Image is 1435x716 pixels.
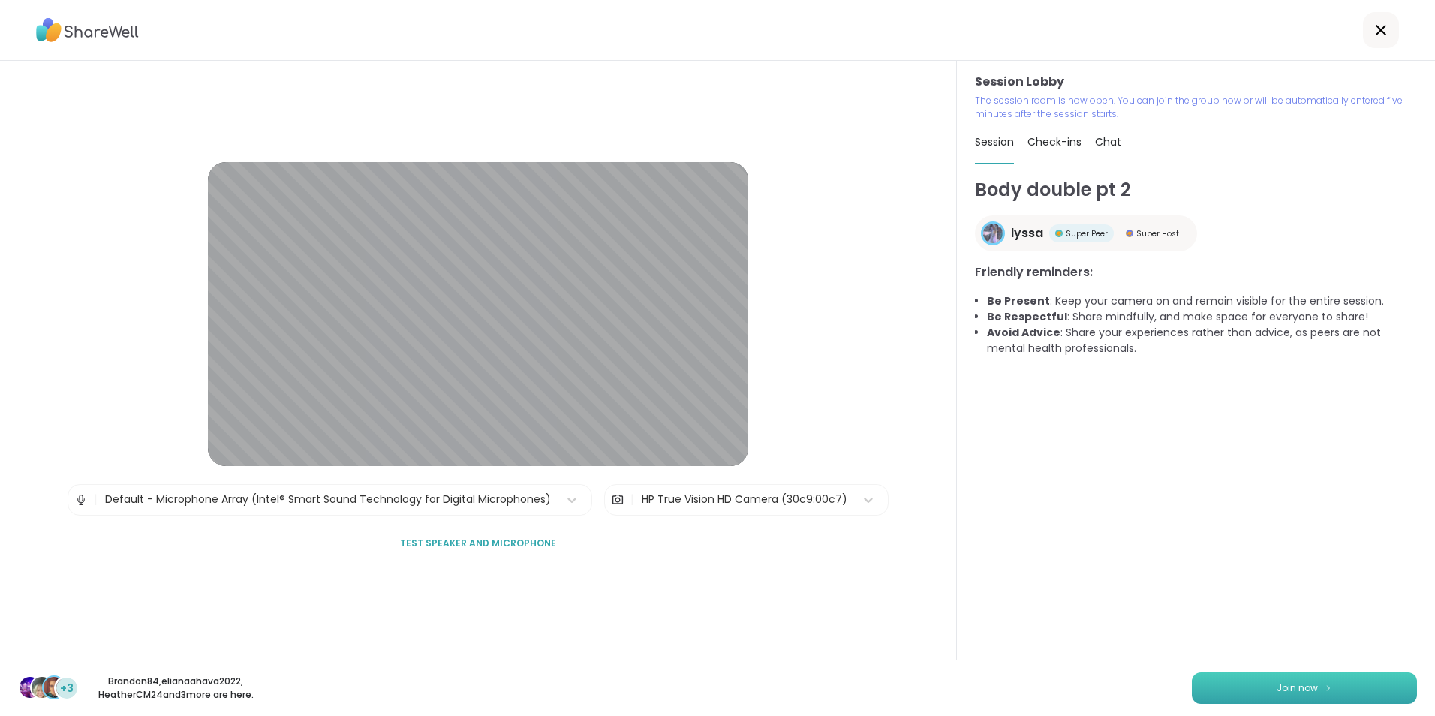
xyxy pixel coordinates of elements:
[975,94,1417,121] p: The session room is now open. You can join the group now or will be automatically entered five mi...
[975,134,1014,149] span: Session
[400,537,556,550] span: Test speaker and microphone
[1055,230,1063,237] img: Super Peer
[987,293,1417,309] li: : Keep your camera on and remain visible for the entire session.
[394,528,562,559] button: Test speaker and microphone
[1136,228,1179,239] span: Super Host
[20,677,41,698] img: Brandon84
[92,675,260,702] p: Brandon84 , elianaahava2022 , HeatherCM24 and 3 more are here.
[60,681,74,696] span: +3
[987,309,1417,325] li: : Share mindfully, and make space for everyone to share!
[987,309,1067,324] b: Be Respectful
[975,263,1417,281] h3: Friendly reminders:
[44,677,65,698] img: HeatherCM24
[642,492,847,507] div: HP True Vision HD Camera (30c9:00c7)
[983,224,1003,243] img: lyssa
[987,293,1050,308] b: Be Present
[630,485,634,515] span: |
[1324,684,1333,692] img: ShareWell Logomark
[1011,224,1043,242] span: lyssa
[975,176,1417,203] h1: Body double pt 2
[1126,230,1133,237] img: Super Host
[105,492,551,507] div: Default - Microphone Array (Intel® Smart Sound Technology for Digital Microphones)
[987,325,1417,356] li: : Share your experiences rather than advice, as peers are not mental health professionals.
[1192,672,1417,704] button: Join now
[987,325,1060,340] b: Avoid Advice
[94,485,98,515] span: |
[1027,134,1082,149] span: Check-ins
[74,485,88,515] img: Microphone
[32,677,53,698] img: elianaahava2022
[975,215,1197,251] a: lyssalyssaSuper PeerSuper PeerSuper HostSuper Host
[1095,134,1121,149] span: Chat
[975,73,1417,91] h3: Session Lobby
[611,485,624,515] img: Camera
[36,13,139,47] img: ShareWell Logo
[1277,681,1318,695] span: Join now
[1066,228,1108,239] span: Super Peer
